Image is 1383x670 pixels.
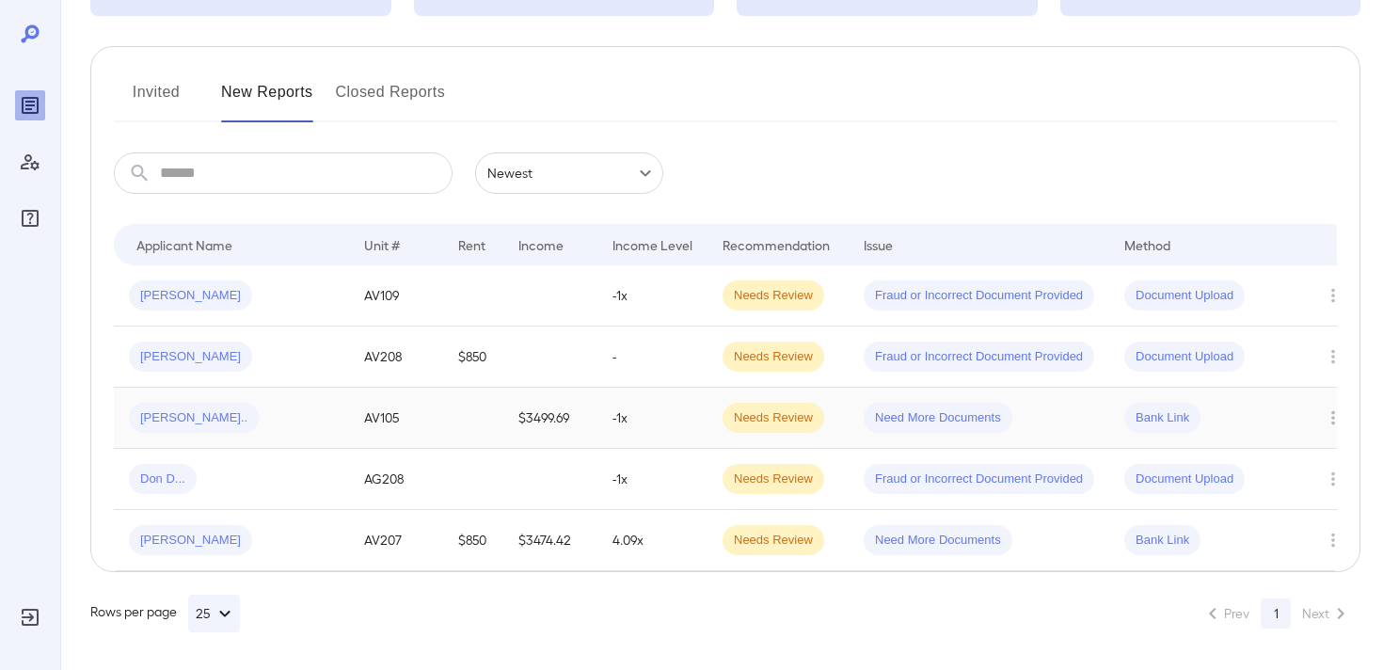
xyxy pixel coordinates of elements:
span: [PERSON_NAME] [129,287,252,305]
button: Closed Reports [336,77,446,122]
div: Manage Users [15,147,45,177]
td: - [597,327,707,388]
span: Document Upload [1124,471,1245,488]
td: AV207 [349,510,443,571]
span: Bank Link [1124,409,1200,427]
span: Need More Documents [864,409,1012,427]
button: Row Actions [1318,280,1348,311]
td: $3499.69 [503,388,597,449]
td: AV208 [349,327,443,388]
div: Method [1124,233,1170,256]
div: Income [518,233,564,256]
div: FAQ [15,203,45,233]
td: -1x [597,265,707,327]
div: Issue [864,233,894,256]
button: Row Actions [1318,342,1348,372]
span: [PERSON_NAME] [129,532,252,550]
div: Rent [458,233,488,256]
span: Document Upload [1124,348,1245,366]
td: -1x [597,388,707,449]
button: 25 [188,595,240,632]
span: Needs Review [723,287,824,305]
div: Income Level [612,233,692,256]
span: Needs Review [723,409,824,427]
span: Fraud or Incorrect Document Provided [864,471,1094,488]
td: AG208 [349,449,443,510]
td: -1x [597,449,707,510]
span: [PERSON_NAME].. [129,409,259,427]
button: New Reports [221,77,313,122]
div: Applicant Name [136,233,232,256]
span: [PERSON_NAME] [129,348,252,366]
span: Don D... [129,471,197,488]
span: Fraud or Incorrect Document Provided [864,348,1094,366]
td: $850 [443,510,503,571]
span: Needs Review [723,532,824,550]
button: Row Actions [1318,464,1348,494]
span: Need More Documents [864,532,1012,550]
span: Bank Link [1124,532,1200,550]
button: Row Actions [1318,403,1348,433]
div: Newest [475,152,663,194]
div: Recommendation [723,233,830,256]
td: AV105 [349,388,443,449]
span: Document Upload [1124,287,1245,305]
td: 4.09x [597,510,707,571]
div: Unit # [364,233,400,256]
div: Rows per page [90,595,240,632]
span: Needs Review [723,348,824,366]
nav: pagination navigation [1193,598,1360,629]
div: Reports [15,90,45,120]
div: Log Out [15,602,45,632]
span: Fraud or Incorrect Document Provided [864,287,1094,305]
span: Needs Review [723,471,824,488]
td: $3474.42 [503,510,597,571]
button: Row Actions [1318,525,1348,555]
td: $850 [443,327,503,388]
td: AV109 [349,265,443,327]
button: page 1 [1261,598,1291,629]
button: Invited [114,77,199,122]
